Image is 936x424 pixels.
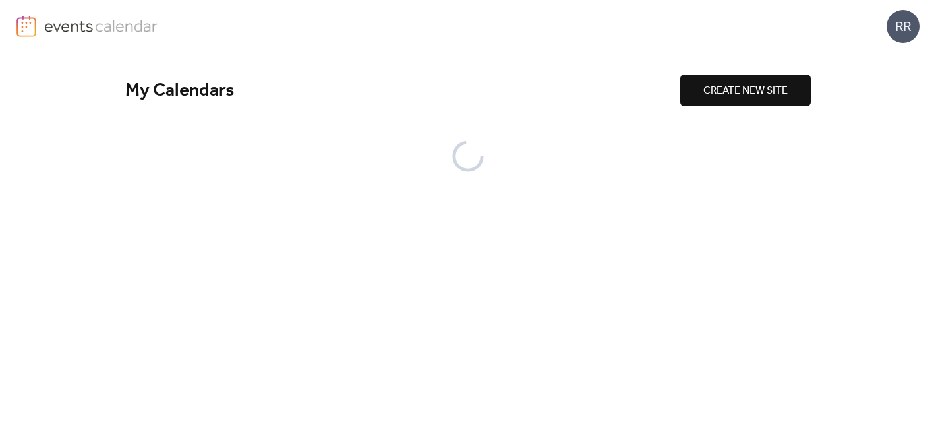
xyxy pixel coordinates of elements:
[680,75,811,106] button: CREATE NEW SITE
[887,10,920,43] div: RR
[125,79,680,102] div: My Calendars
[703,83,788,99] span: CREATE NEW SITE
[44,16,158,36] img: logo-type
[16,16,36,37] img: logo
